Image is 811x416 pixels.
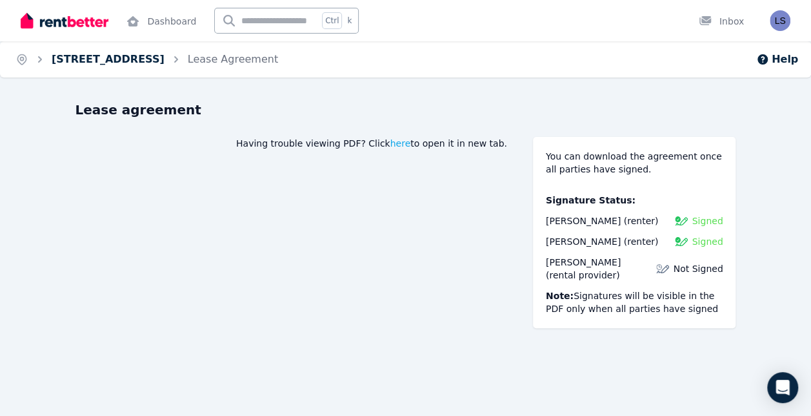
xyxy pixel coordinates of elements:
[756,52,798,67] button: Help
[546,214,658,227] div: (renter)
[322,12,342,29] span: Ctrl
[546,257,621,267] span: [PERSON_NAME]
[75,101,736,119] h1: Lease agreement
[390,137,411,150] span: here
[21,11,108,30] img: RentBetter
[546,235,658,248] div: (renter)
[675,235,688,248] img: Signed Lease
[546,150,723,176] div: You can download the agreement once all parties have signed.
[767,372,798,403] div: Open Intercom Messenger
[52,53,165,65] a: [STREET_ADDRESS]
[546,291,574,301] b: Note:
[546,256,649,282] div: (rental provider)
[692,214,723,227] span: Signed
[188,53,278,65] a: Lease Agreement
[770,10,790,31] img: Laura Sena
[675,214,688,227] img: Signed Lease
[699,15,744,28] div: Inbox
[692,235,723,248] span: Signed
[546,289,723,315] p: Signatures will be visible in the PDF only when all parties have signed
[546,236,621,247] span: [PERSON_NAME]
[673,262,723,275] span: Not Signed
[347,16,352,26] span: k
[75,137,507,150] div: Having trouble viewing PDF? Click to open it in new tab.
[656,262,669,275] img: Lease not signed
[546,194,723,207] p: Signature Status:
[546,216,621,226] span: [PERSON_NAME]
